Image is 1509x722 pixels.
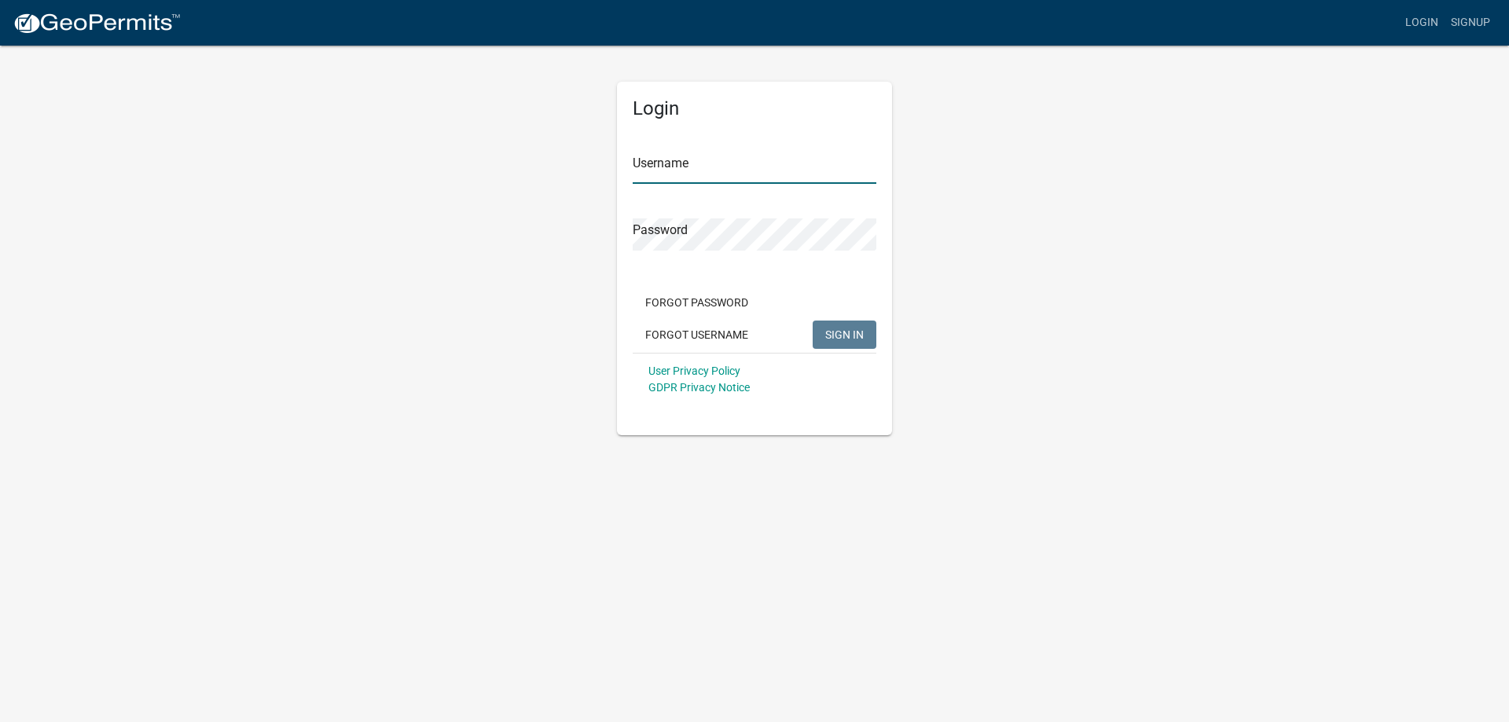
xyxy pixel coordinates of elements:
button: Forgot Username [633,321,761,349]
a: GDPR Privacy Notice [648,381,750,394]
span: SIGN IN [825,328,864,340]
h5: Login [633,97,876,120]
button: Forgot Password [633,288,761,317]
a: Login [1399,8,1445,38]
a: User Privacy Policy [648,365,740,377]
a: Signup [1445,8,1496,38]
button: SIGN IN [813,321,876,349]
